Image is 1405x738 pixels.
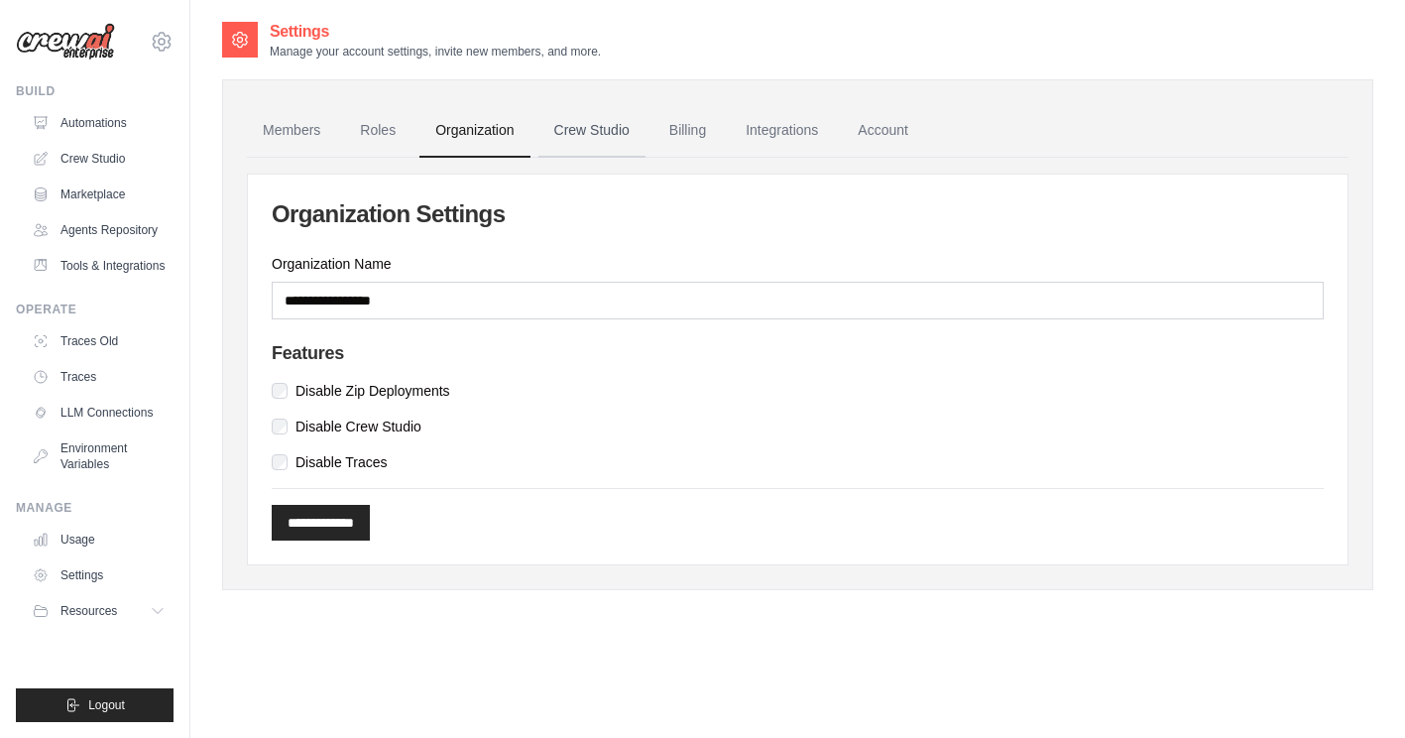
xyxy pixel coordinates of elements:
a: Account [842,104,924,158]
label: Organization Name [272,254,1324,274]
a: Members [247,104,336,158]
h2: Settings [270,20,601,44]
a: Crew Studio [538,104,645,158]
a: Usage [24,524,174,555]
a: Traces [24,361,174,393]
label: Disable Traces [295,452,388,472]
a: LLM Connections [24,397,174,429]
a: Organization [419,104,529,158]
a: Billing [653,104,722,158]
a: Tools & Integrations [24,250,174,282]
h4: Features [272,343,1324,365]
a: Traces Old [24,325,174,357]
label: Disable Zip Deployments [295,381,450,401]
span: Resources [60,603,117,619]
button: Resources [24,595,174,627]
img: Logo [16,23,115,61]
div: Operate [16,302,174,317]
label: Disable Crew Studio [295,417,421,436]
div: Manage [16,500,174,516]
p: Manage your account settings, invite new members, and more. [270,44,601,60]
div: Build [16,83,174,99]
a: Settings [24,559,174,591]
a: Environment Variables [24,432,174,480]
a: Automations [24,107,174,139]
h2: Organization Settings [272,198,1324,230]
span: Logout [88,697,125,713]
a: Integrations [730,104,834,158]
a: Roles [344,104,411,158]
a: Agents Repository [24,214,174,246]
a: Crew Studio [24,143,174,175]
a: Marketplace [24,179,174,210]
button: Logout [16,688,174,722]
